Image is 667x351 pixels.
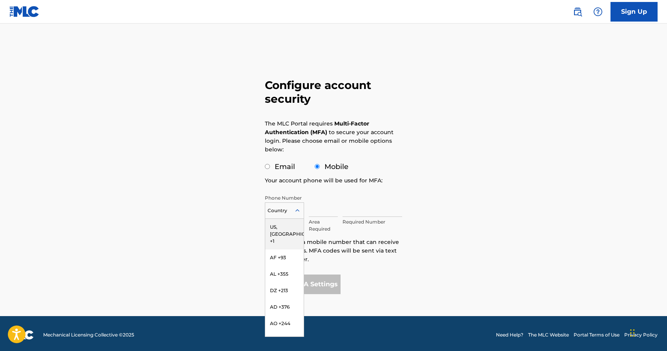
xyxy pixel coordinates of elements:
p: Area Required [309,218,338,233]
div: AO +244 [265,315,304,332]
a: Portal Terms of Use [574,331,620,338]
label: Email [275,162,295,171]
div: AL +355 [265,266,304,282]
div: AF +93 [265,249,304,266]
div: Arrastrar [630,321,635,345]
p: The MLC Portal requires to secure your account login. Please choose email or mobile options below: [265,119,394,154]
p: Your account phone will be used for MFA: [265,176,383,185]
p: Please enter a mobile number that can receive text messages. MFA codes will be sent via text to t... [265,238,402,264]
div: DZ +213 [265,282,304,299]
a: The MLC Website [528,331,569,338]
img: help [593,7,603,16]
img: search [573,7,582,16]
h3: Configure account security [265,78,402,106]
a: Privacy Policy [624,331,658,338]
div: AI +1264 [265,332,304,348]
span: Mechanical Licensing Collective © 2025 [43,331,134,338]
p: Required Number [343,218,402,226]
div: AD +376 [265,299,304,315]
div: Widget de chat [628,313,667,351]
div: US, [GEOGRAPHIC_DATA] +1 [265,219,304,249]
img: MLC Logo [9,6,40,17]
a: Sign Up [611,2,658,22]
iframe: Chat Widget [628,313,667,351]
div: Help [590,4,606,20]
a: Public Search [570,4,585,20]
a: Need Help? [496,331,523,338]
label: Mobile [324,162,348,171]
